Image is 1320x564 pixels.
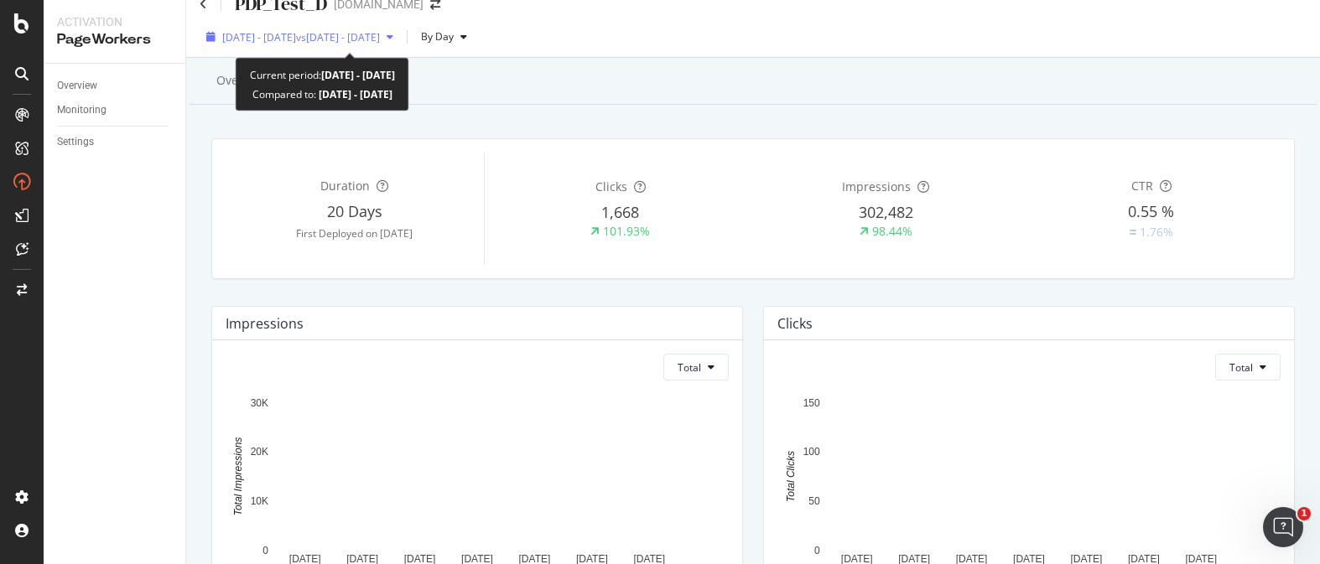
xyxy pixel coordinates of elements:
span: Duration [320,178,370,194]
div: Clicks [777,315,813,332]
button: Total [1215,354,1281,380]
span: CTR [1131,178,1153,194]
span: Total [678,360,701,375]
div: First Deployed on [DATE] [226,226,484,241]
a: Settings [57,133,174,151]
iframe: Intercom live chat [1263,507,1303,547]
span: By Day [414,29,454,44]
div: 1.76% [1140,224,1173,241]
div: Settings [57,133,94,151]
span: [DATE] - [DATE] [222,30,296,44]
text: 100 [803,447,820,458]
div: Overview [57,77,97,95]
text: 10K [251,495,268,507]
button: [DATE] - [DATE]vs[DATE] - [DATE] [200,23,400,50]
text: 150 [803,397,820,409]
span: 1,668 [601,202,639,222]
text: 0 [262,545,268,556]
a: Monitoring [57,101,174,119]
button: By Day [414,23,474,50]
div: Activation [57,13,172,30]
a: Overview [57,77,174,95]
span: 302,482 [859,202,913,222]
img: Equal [1130,230,1136,235]
div: PageWorkers [57,30,172,49]
div: 101.93% [603,223,650,240]
span: vs [DATE] - [DATE] [296,30,380,44]
div: Compared to: [252,85,392,104]
div: 98.44% [872,223,912,240]
b: [DATE] - [DATE] [316,87,392,101]
button: Total [663,354,729,380]
div: Overview [216,72,268,89]
div: Impressions [226,315,304,332]
text: 20K [251,447,268,458]
b: [DATE] - [DATE] [321,68,395,82]
span: Total [1229,360,1253,375]
div: Monitoring [57,101,107,119]
span: 20 Days [327,201,382,221]
text: Total Clicks [785,451,797,502]
text: 30K [251,397,268,409]
text: 50 [808,495,820,507]
span: 0.55 % [1128,201,1174,221]
text: 0 [814,545,820,556]
span: 1 [1297,507,1311,520]
span: Impressions [842,179,911,194]
text: Total Impressions [232,437,244,516]
div: Current period: [250,65,395,85]
span: Clicks [595,179,627,194]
